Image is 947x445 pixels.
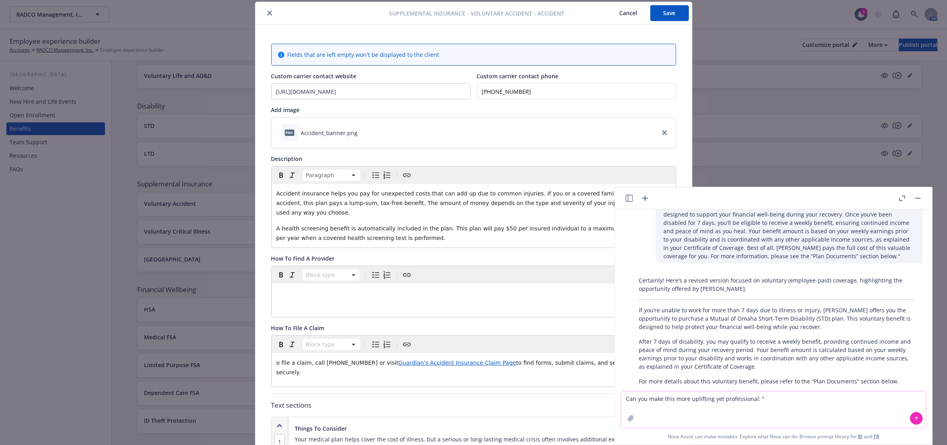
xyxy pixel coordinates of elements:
a: close [660,128,669,137]
button: Bold [276,339,287,350]
a: BI [858,433,863,440]
button: Numbered list [381,170,393,181]
button: Save [650,5,689,21]
span: o file a claim, call [PHONE_NUMBER] or visit [276,360,399,366]
input: Add custom carrier contact website [272,84,470,99]
span: A health screening benefit is automatically included in the plan. This plan will pay $50 per insu... [276,225,668,241]
p: Certainly! Here’s a revised version focused on voluntary (employee-paid) coverage, highlighting t... [639,276,915,293]
button: Bulleted list [370,339,381,350]
a: Guardian's Accident Insurance Claim Page [399,360,516,366]
textarea: Can you make this more uplifting yet professional: " [621,391,926,428]
span: Supplemental Insurance - Voluntary Accident - Accident [389,9,564,17]
button: Bulleted list [370,269,381,281]
button: Create link [401,170,412,181]
button: Bold [276,170,287,181]
span: Fields that are left empty won't be displayed to the client [288,50,439,59]
span: Custom carrier contact website [271,72,357,80]
span: Description [271,155,303,163]
button: Numbered list [381,339,393,350]
button: download file [361,129,368,137]
div: editable markdown [272,284,676,303]
span: Add image [271,106,300,114]
div: editable markdown [272,184,676,248]
button: Italic [287,269,298,281]
span: Accident insurance helps you pay for unexpected costs that can add up due to common injuries. If ... [276,190,666,216]
button: Cancel [607,5,650,21]
span: Custom carrier contact phone [477,72,559,80]
span: Nova Assist can make mistakes. Explore what Nova can do: Browse prompt library for and [668,428,879,445]
button: Block type [303,269,360,281]
div: editable markdown [272,353,676,382]
p: After 7 days of disability, you may qualify to receive a weekly benefit, providing continued inco... [639,337,915,371]
button: close [265,8,274,18]
a: TR [873,433,879,440]
button: Bold [276,269,287,281]
span: How To Find A Provider [271,255,335,262]
p: Text sections [271,400,676,410]
button: Bulleted list [370,170,381,181]
button: Numbered list [381,269,393,281]
span: How To File A Claim [271,324,325,332]
div: toggle group [370,170,393,181]
button: Italic [287,170,298,181]
button: Create link [401,339,412,350]
button: Create link [401,269,412,281]
span: Things To Consider [295,424,347,433]
input: Add custom carrier contact phone [477,83,676,99]
div: Accident_banner.png [301,129,358,137]
button: Block type [303,339,360,350]
p: For more details about this voluntary benefit, please refer to the “Plan Documents” section below. [639,377,915,385]
button: Block type [303,170,360,181]
div: toggle group [370,339,393,350]
p: Can you reword this and change it to Voluntary coverage, not provided by [PERSON_NAME] without me... [663,177,915,260]
div: toggle group [370,269,393,281]
span: png [285,130,294,135]
p: If you’re unable to work for more than 7 days due to illness or injury, [PERSON_NAME] offers you ... [639,306,915,331]
button: Italic [287,339,298,350]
